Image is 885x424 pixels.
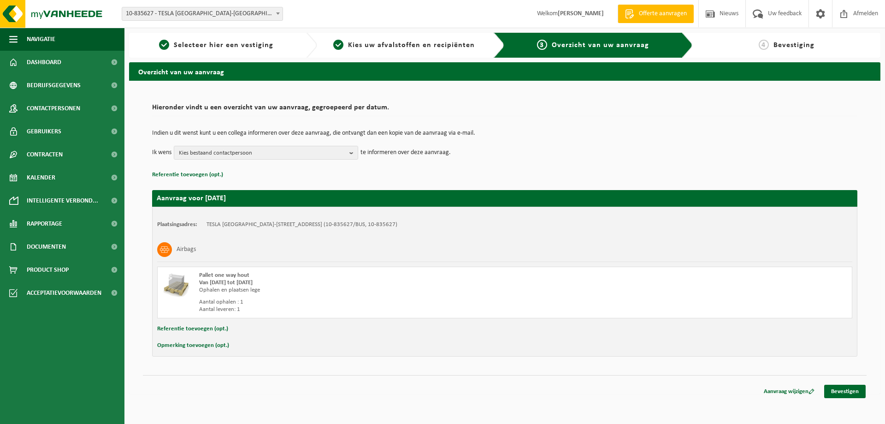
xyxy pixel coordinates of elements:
[360,146,451,160] p: te informeren over deze aanvraag.
[558,10,604,17] strong: [PERSON_NAME]
[159,40,169,50] span: 1
[618,5,694,23] a: Offerte aanvragen
[199,287,542,294] div: Ophalen en plaatsen lege
[134,40,299,51] a: 1Selecteer hier een vestiging
[157,340,229,352] button: Opmerking toevoegen (opt.)
[27,212,62,235] span: Rapportage
[27,120,61,143] span: Gebruikers
[759,40,769,50] span: 4
[27,97,80,120] span: Contactpersonen
[757,385,821,398] a: Aanvraag wijzigen
[199,306,542,313] div: Aantal leveren: 1
[122,7,283,21] span: 10-835627 - TESLA BELGIUM-ANTWERPEN - AARTSELAAR
[27,51,61,74] span: Dashboard
[122,7,283,20] span: 10-835627 - TESLA BELGIUM-ANTWERPEN - AARTSELAAR
[637,9,689,18] span: Offerte aanvragen
[27,189,98,212] span: Intelligente verbond...
[552,42,649,49] span: Overzicht van uw aanvraag
[157,195,226,202] strong: Aanvraag voor [DATE]
[152,130,857,137] p: Indien u dit wenst kunt u een collega informeren over deze aanvraag, die ontvangt dan een kopie v...
[199,280,253,286] strong: Van [DATE] tot [DATE]
[537,40,547,50] span: 3
[152,146,171,160] p: Ik wens
[322,40,487,51] a: 2Kies uw afvalstoffen en recipiënten
[152,104,857,116] h2: Hieronder vindt u een overzicht van uw aanvraag, gegroepeerd per datum.
[206,221,397,228] td: TESLA [GEOGRAPHIC_DATA]-[STREET_ADDRESS] (10-835627/BUS, 10-835627)
[199,299,542,306] div: Aantal ophalen : 1
[179,146,346,160] span: Kies bestaand contactpersoon
[824,385,866,398] a: Bevestigen
[27,235,66,258] span: Documenten
[174,146,358,160] button: Kies bestaand contactpersoon
[333,40,343,50] span: 2
[27,28,55,51] span: Navigatie
[27,166,55,189] span: Kalender
[129,62,880,80] h2: Overzicht van uw aanvraag
[773,42,814,49] span: Bevestiging
[152,169,223,181] button: Referentie toevoegen (opt.)
[199,272,249,278] span: Pallet one way hout
[177,242,196,257] h3: Airbags
[27,281,101,305] span: Acceptatievoorwaarden
[162,272,190,299] img: LP-PA-00000-WDN-11.png
[157,221,197,227] strong: Plaatsingsadres:
[27,143,63,166] span: Contracten
[27,74,81,97] span: Bedrijfsgegevens
[157,323,228,335] button: Referentie toevoegen (opt.)
[348,42,475,49] span: Kies uw afvalstoffen en recipiënten
[27,258,69,281] span: Product Shop
[174,42,273,49] span: Selecteer hier een vestiging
